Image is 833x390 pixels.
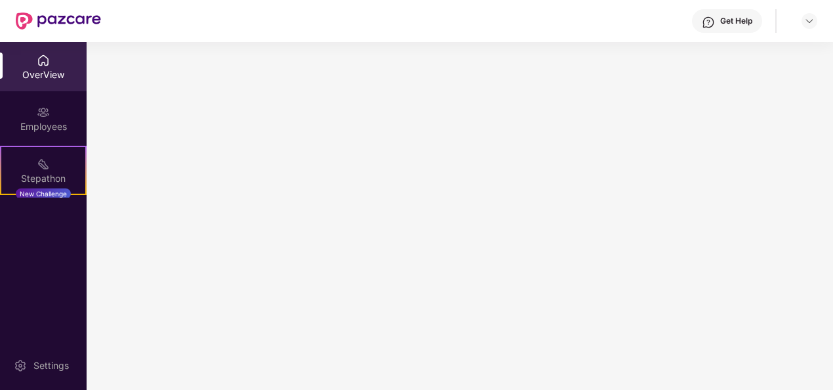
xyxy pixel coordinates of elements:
[702,16,715,29] img: svg+xml;base64,PHN2ZyBpZD0iSGVscC0zMngzMiIgeG1sbnM9Imh0dHA6Ly93d3cudzMub3JnLzIwMDAvc3ZnIiB3aWR0aD...
[37,158,50,171] img: svg+xml;base64,PHN2ZyB4bWxucz0iaHR0cDovL3d3dy53My5vcmcvMjAwMC9zdmciIHdpZHRoPSIyMSIgaGVpZ2h0PSIyMC...
[16,188,71,199] div: New Challenge
[30,359,73,372] div: Settings
[37,106,50,119] img: svg+xml;base64,PHN2ZyBpZD0iRW1wbG95ZWVzIiB4bWxucz0iaHR0cDovL3d3dy53My5vcmcvMjAwMC9zdmciIHdpZHRoPS...
[16,12,101,30] img: New Pazcare Logo
[720,16,752,26] div: Get Help
[1,172,85,185] div: Stepathon
[37,54,50,67] img: svg+xml;base64,PHN2ZyBpZD0iSG9tZSIgeG1sbnM9Imh0dHA6Ly93d3cudzMub3JnLzIwMDAvc3ZnIiB3aWR0aD0iMjAiIG...
[804,16,815,26] img: svg+xml;base64,PHN2ZyBpZD0iRHJvcGRvd24tMzJ4MzIiIHhtbG5zPSJodHRwOi8vd3d3LnczLm9yZy8yMDAwL3N2ZyIgd2...
[14,359,27,372] img: svg+xml;base64,PHN2ZyBpZD0iU2V0dGluZy0yMHgyMCIgeG1sbnM9Imh0dHA6Ly93d3cudzMub3JnLzIwMDAvc3ZnIiB3aW...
